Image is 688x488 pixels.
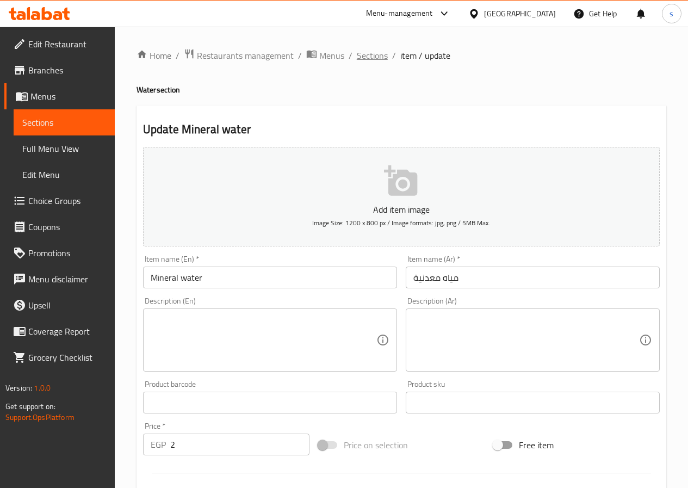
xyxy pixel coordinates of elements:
[143,121,660,138] h2: Update Mineral water
[406,392,660,413] input: Please enter product sku
[4,292,115,318] a: Upsell
[298,49,302,62] li: /
[5,381,32,395] span: Version:
[30,90,106,103] span: Menus
[14,135,115,162] a: Full Menu View
[406,267,660,288] input: Enter name Ar
[28,299,106,312] span: Upsell
[170,434,309,455] input: Please enter price
[197,49,294,62] span: Restaurants management
[5,399,55,413] span: Get support on:
[28,351,106,364] span: Grocery Checklist
[392,49,396,62] li: /
[28,194,106,207] span: Choice Groups
[319,49,344,62] span: Menus
[28,246,106,260] span: Promotions
[312,217,490,229] span: Image Size: 1200 x 800 px / Image formats: jpg, png / 5MB Max.
[14,162,115,188] a: Edit Menu
[28,273,106,286] span: Menu disclaimer
[4,214,115,240] a: Coupons
[176,49,179,62] li: /
[22,142,106,155] span: Full Menu View
[151,438,166,451] p: EGP
[184,48,294,63] a: Restaurants management
[344,438,408,452] span: Price on selection
[28,64,106,77] span: Branches
[137,48,666,63] nav: breadcrumb
[5,410,75,424] a: Support.OpsPlatform
[22,168,106,181] span: Edit Menu
[4,318,115,344] a: Coverage Report
[4,83,115,109] a: Menus
[28,38,106,51] span: Edit Restaurant
[137,49,171,62] a: Home
[28,220,106,233] span: Coupons
[4,31,115,57] a: Edit Restaurant
[22,116,106,129] span: Sections
[4,240,115,266] a: Promotions
[28,325,106,338] span: Coverage Report
[4,266,115,292] a: Menu disclaimer
[14,109,115,135] a: Sections
[143,392,397,413] input: Please enter product barcode
[366,7,433,20] div: Menu-management
[143,267,397,288] input: Enter name En
[160,203,643,216] p: Add item image
[349,49,352,62] li: /
[306,48,344,63] a: Menus
[484,8,556,20] div: [GEOGRAPHIC_DATA]
[400,49,450,62] span: item / update
[4,344,115,370] a: Grocery Checklist
[4,57,115,83] a: Branches
[137,84,666,95] h4: Water section
[357,49,388,62] a: Sections
[34,381,51,395] span: 1.0.0
[519,438,554,452] span: Free item
[143,147,660,246] button: Add item imageImage Size: 1200 x 800 px / Image formats: jpg, png / 5MB Max.
[4,188,115,214] a: Choice Groups
[670,8,673,20] span: s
